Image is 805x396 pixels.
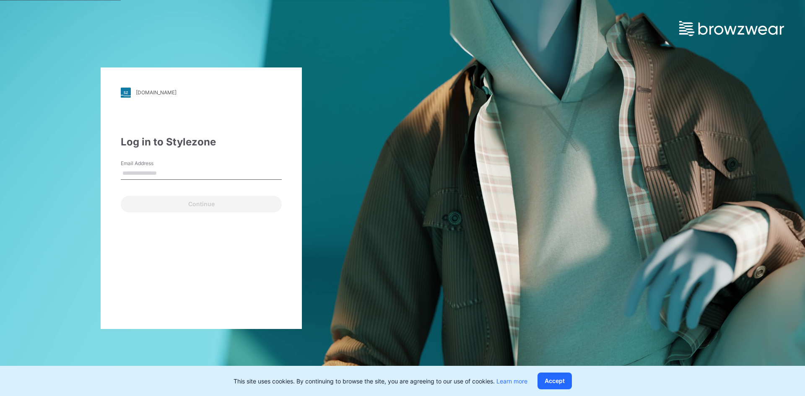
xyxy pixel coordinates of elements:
div: Log in to Stylezone [121,135,282,150]
a: Learn more [496,378,527,385]
p: This site uses cookies. By continuing to browse the site, you are agreeing to our use of cookies. [234,377,527,386]
label: Email Address [121,160,179,167]
button: Accept [538,373,572,389]
a: [DOMAIN_NAME] [121,88,282,98]
div: [DOMAIN_NAME] [136,89,177,96]
img: stylezone-logo.562084cfcfab977791bfbf7441f1a819.svg [121,88,131,98]
img: browzwear-logo.e42bd6dac1945053ebaf764b6aa21510.svg [679,21,784,36]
